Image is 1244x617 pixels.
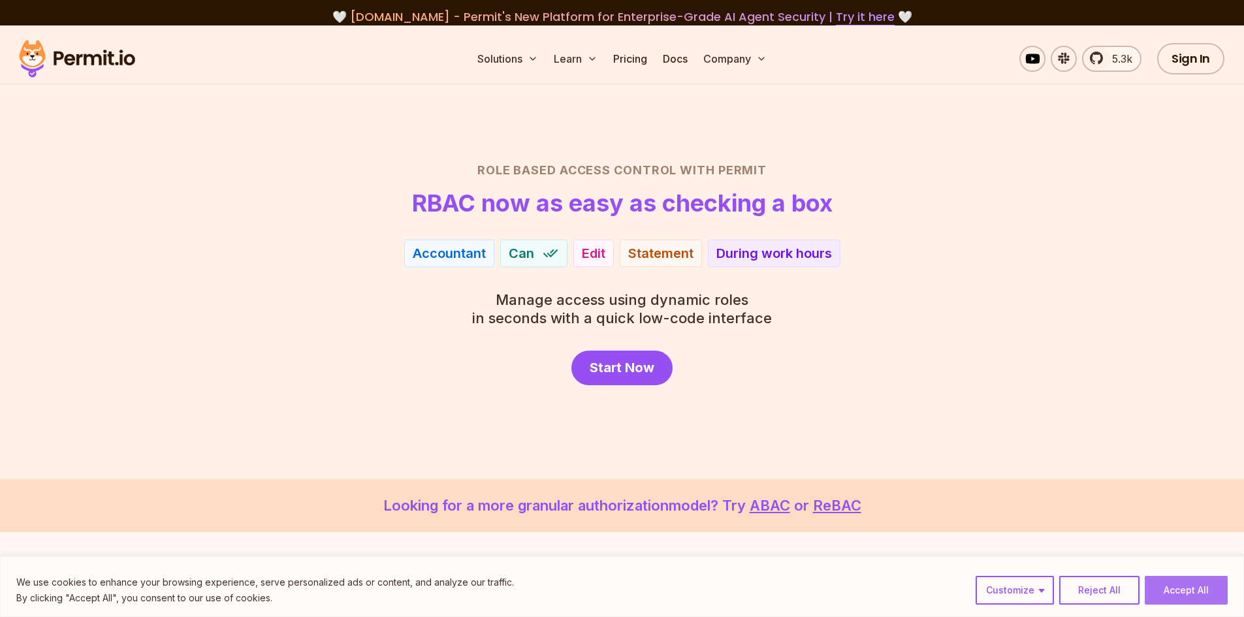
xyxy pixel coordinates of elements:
p: By clicking "Accept All", you consent to our use of cookies. [16,590,514,606]
div: Repository [628,226,696,244]
button: Customize [976,576,1054,605]
h2: Role Based Access Control [165,161,1079,180]
span: Can [509,244,534,262]
div: Admin [413,226,453,244]
div: Statement [628,244,694,262]
img: Permit logo [13,37,141,81]
div: During work hours [716,244,832,262]
a: Docs [658,46,693,72]
span: Start Now [590,358,654,377]
button: Accept All [1145,576,1228,605]
a: Try it here [836,8,895,25]
button: Company [698,46,772,72]
button: Learn [549,46,603,72]
a: ABAC [750,497,790,514]
div: From local IP [716,226,796,244]
a: Pricing [608,46,652,72]
button: Solutions [472,46,543,72]
div: View [582,226,614,244]
span: Manage access using dynamic roles [472,291,772,309]
span: [DOMAIN_NAME] - Permit's New Platform for Enterprise-Grade AI Agent Security | [350,8,895,25]
span: 5.3k [1104,51,1132,67]
div: 🤍 🤍 [31,8,1213,26]
div: Accountant [413,244,486,262]
a: Start Now [571,351,673,385]
button: Reject All [1059,576,1140,605]
p: Looking for a more granular authorization model? Try or [31,495,1213,516]
h1: RBAC now as easy as checking a box [412,190,833,216]
div: Edit [582,244,605,262]
a: 5.3k [1082,46,1141,72]
p: We use cookies to enhance your browsing experience, serve personalized ads or content, and analyz... [16,575,514,590]
a: ReBAC [813,497,861,514]
span: with Permit [680,161,767,180]
p: in seconds with a quick low-code interface [472,291,772,327]
a: Sign In [1157,43,1224,74]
